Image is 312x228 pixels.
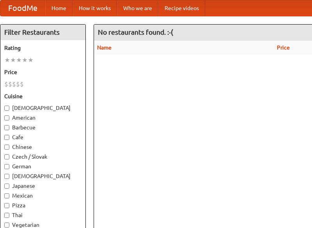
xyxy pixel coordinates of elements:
li: $ [16,80,20,88]
label: Mexican [4,192,82,200]
input: American [4,115,9,120]
input: Cafe [4,135,9,140]
h4: Filter Restaurants [0,25,85,40]
input: German [4,164,9,169]
li: ★ [22,56,28,64]
li: ★ [4,56,10,64]
a: FoodMe [0,0,45,16]
a: Name [97,44,112,51]
label: American [4,114,82,122]
a: Home [45,0,73,16]
label: Japanese [4,182,82,190]
input: [DEMOGRAPHIC_DATA] [4,174,9,179]
li: ★ [28,56,34,64]
input: Japanese [4,184,9,189]
li: $ [20,80,24,88]
label: Czech / Slovak [4,153,82,161]
li: ★ [10,56,16,64]
label: Cafe [4,133,82,141]
label: Pizza [4,201,82,209]
li: $ [4,80,8,88]
h5: Cuisine [4,92,82,100]
input: Barbecue [4,125,9,130]
input: Czech / Slovak [4,154,9,159]
label: Barbecue [4,124,82,131]
input: Mexican [4,193,9,198]
input: [DEMOGRAPHIC_DATA] [4,106,9,111]
input: Chinese [4,145,9,150]
h5: Price [4,68,82,76]
label: Chinese [4,143,82,151]
a: Who we are [117,0,158,16]
label: Thai [4,211,82,219]
h5: Rating [4,44,82,52]
label: German [4,163,82,170]
ng-pluralize: No restaurants found. :-( [98,28,173,36]
a: Price [277,44,290,51]
a: How it works [73,0,117,16]
li: $ [12,80,16,88]
label: [DEMOGRAPHIC_DATA] [4,172,82,180]
input: Vegetarian [4,223,9,228]
a: Recipe videos [158,0,205,16]
label: [DEMOGRAPHIC_DATA] [4,104,82,112]
input: Thai [4,213,9,218]
li: $ [8,80,12,88]
input: Pizza [4,203,9,208]
li: ★ [16,56,22,64]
